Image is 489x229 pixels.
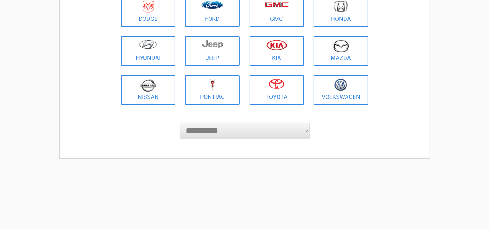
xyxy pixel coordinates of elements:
img: pontiac [209,79,216,91]
a: Jeep [185,36,240,66]
img: kia [266,40,287,50]
img: honda [334,1,348,12]
img: gmc [265,2,289,7]
img: jeep [202,40,223,49]
a: Toyota [250,75,304,105]
a: Volkswagen [314,75,368,105]
img: toyota [269,79,284,89]
a: Mazda [314,36,368,66]
a: Pontiac [185,75,240,105]
img: dodge [143,1,154,13]
a: Kia [250,36,304,66]
img: volkswagen [334,79,347,91]
img: hyundai [139,40,157,49]
a: Hyundai [121,36,176,66]
img: nissan [140,79,156,92]
img: mazda [333,40,349,52]
img: ford [201,1,223,9]
a: Nissan [121,75,176,105]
